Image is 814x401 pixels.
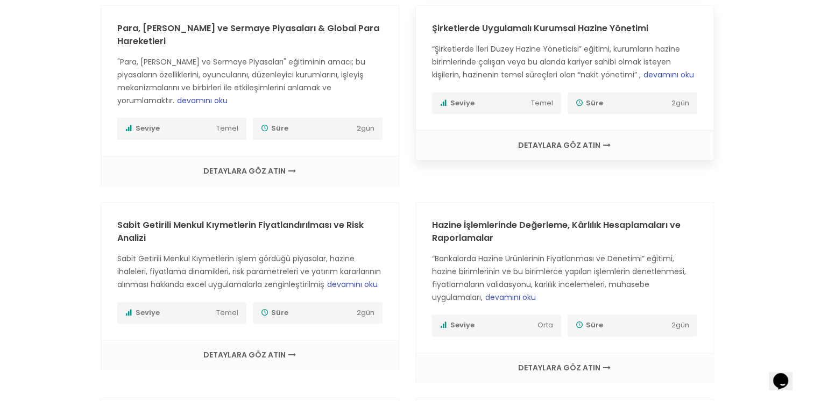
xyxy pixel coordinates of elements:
[117,56,365,105] span: "Para, [PERSON_NAME] ve Sermaye Piyasaları" eğitiminin amacı; bu piyasaların özelliklerini, oyunc...
[427,141,703,149] a: DETAYLARA GÖZ ATIN
[537,320,553,331] span: Orta
[427,364,703,371] a: DETAYLARA GÖZ ATIN
[261,123,354,134] span: Süre
[357,123,374,134] span: 2 gün
[357,307,374,319] span: 2 gün
[112,351,388,359] a: DETAYLARA GÖZ ATIN
[125,123,214,134] span: Seviye
[440,98,529,109] span: Seviye
[117,22,379,47] a: Para, [PERSON_NAME] ve Sermaye Piyasaları & Global Para Hareketleri
[432,219,681,244] a: Hazine İşlemlerinde Değerleme, Kârlılık Hesaplamaları ve Raporlamalar
[261,307,354,319] span: Süre
[177,95,228,106] span: devamını oku
[671,320,689,331] span: 2 gün
[576,98,669,109] span: Süre
[531,98,553,109] span: Temel
[485,292,536,303] span: devamını oku
[576,320,669,331] span: Süre
[432,44,694,80] span: “Şirketlerde İleri Düzey Hazine Yöneticisi” eğitimi, kurumların hazine birimlerinde çalışan veya ...
[117,219,364,244] a: Sabit Getirili Menkul Kıymetlerin Fiyatlandırılması ve Risk Analizi
[216,307,238,319] span: Temel
[112,167,388,175] a: DETAYLARA GÖZ ATIN
[643,69,694,80] span: devamını oku
[432,253,686,302] span: “Bankalarda Hazine Ürünlerinin Fiyatlanması ve Denetimi” eğitimi, hazine birimlerinin ve bu birim...
[432,22,648,34] a: Şirketlerde Uygulamalı Kurumsal Hazine Yönetimi
[216,123,238,134] span: Temel
[117,253,381,290] span: Sabit Getirili Menkul Kıymetlerin işlem gördüğü piyasalar, hazine ihaleleri, fiyatlama dinamikler...
[671,98,689,109] span: 2 gün
[327,279,378,290] span: devamını oku
[769,358,803,390] iframe: chat widget
[440,320,535,331] span: Seviye
[125,307,214,319] span: Seviye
